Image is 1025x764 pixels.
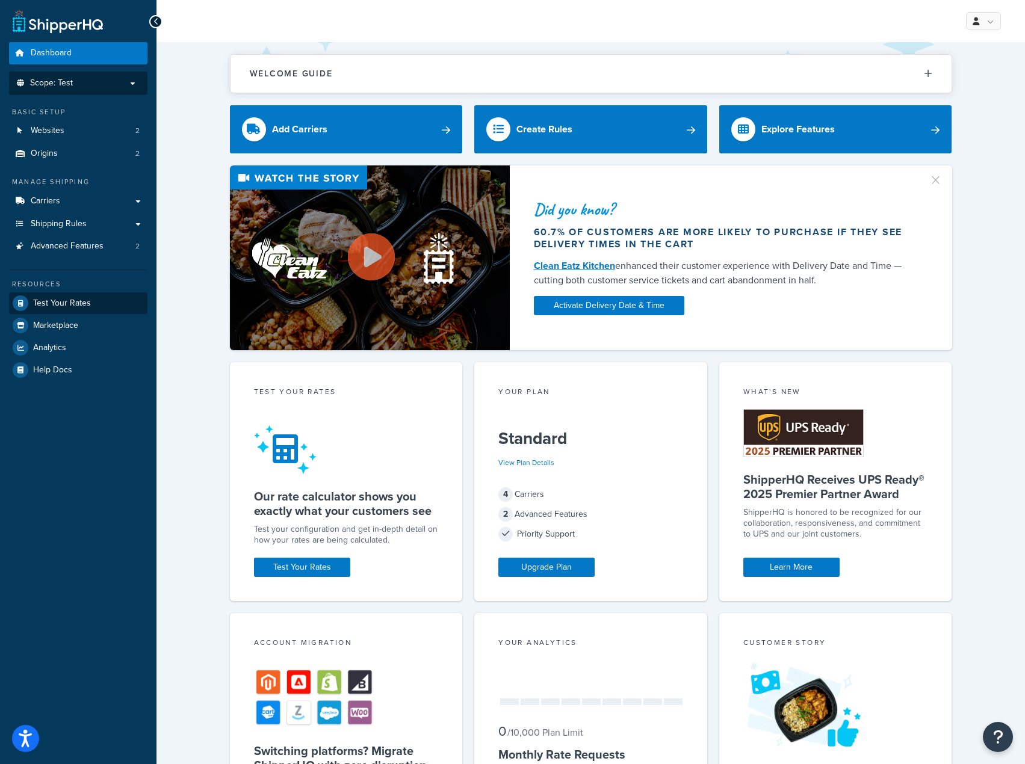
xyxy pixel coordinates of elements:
div: Advanced Features [498,506,683,523]
p: ShipperHQ is honored to be recognized for our collaboration, responsiveness, and commitment to UP... [743,507,928,540]
span: Shipping Rules [31,219,87,229]
a: Origins2 [9,143,147,165]
a: Upgrade Plan [498,558,595,577]
span: 2 [498,507,513,522]
h5: Our rate calculator shows you exactly what your customers see [254,489,439,518]
a: Learn More [743,558,840,577]
h5: ShipperHQ Receives UPS Ready® 2025 Premier Partner Award [743,472,928,501]
h2: Welcome Guide [250,69,333,78]
span: Scope: Test [30,78,73,88]
a: Analytics [9,337,147,359]
button: Open Resource Center [983,722,1013,752]
a: Carriers [9,190,147,212]
a: Dashboard [9,42,147,64]
span: 2 [135,149,140,159]
span: Advanced Features [31,241,104,251]
div: Resources [9,279,147,289]
div: Test your rates [254,386,439,400]
a: Test Your Rates [254,558,350,577]
h5: Monthly Rate Requests [498,747,683,762]
span: Origins [31,149,58,159]
a: View Plan Details [498,457,554,468]
img: Video thumbnail [230,165,510,350]
a: Shipping Rules [9,213,147,235]
span: 4 [498,487,513,502]
a: Marketplace [9,315,147,336]
button: Welcome Guide [231,55,952,93]
span: Help Docs [33,365,72,375]
div: Your Plan [498,386,683,400]
span: Marketplace [33,321,78,331]
h5: Standard [498,429,683,448]
div: Add Carriers [272,121,327,138]
div: Create Rules [516,121,572,138]
a: Help Docs [9,359,147,381]
a: Advanced Features2 [9,235,147,257]
a: Test Your Rates [9,292,147,314]
div: Did you know? [534,201,914,218]
span: Carriers [31,196,60,206]
a: Clean Eatz Kitchen [534,259,615,273]
div: Customer Story [743,637,928,651]
div: Test your configuration and get in-depth detail on how your rates are being calculated. [254,524,439,546]
div: Priority Support [498,526,683,543]
a: Activate Delivery Date & Time [534,296,684,315]
span: 2 [135,241,140,251]
span: Websites [31,126,64,136]
small: / 10,000 Plan Limit [507,725,583,739]
li: Advanced Features [9,235,147,257]
div: Manage Shipping [9,177,147,187]
span: Dashboard [31,48,72,58]
li: Origins [9,143,147,165]
a: Add Carriers [230,105,463,153]
li: Websites [9,120,147,142]
a: Websites2 [9,120,147,142]
span: 2 [135,126,140,136]
div: enhanced their customer experience with Delivery Date and Time — cutting both customer service ti... [534,259,914,288]
div: What's New [743,386,928,400]
span: Analytics [33,343,66,353]
span: Test Your Rates [33,298,91,309]
a: Create Rules [474,105,707,153]
div: Explore Features [761,121,835,138]
div: Basic Setup [9,107,147,117]
span: 0 [498,721,506,741]
div: 60.7% of customers are more likely to purchase if they see delivery times in the cart [534,226,914,250]
div: Account Migration [254,637,439,651]
a: Explore Features [719,105,952,153]
div: Carriers [498,486,683,503]
div: Your Analytics [498,637,683,651]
